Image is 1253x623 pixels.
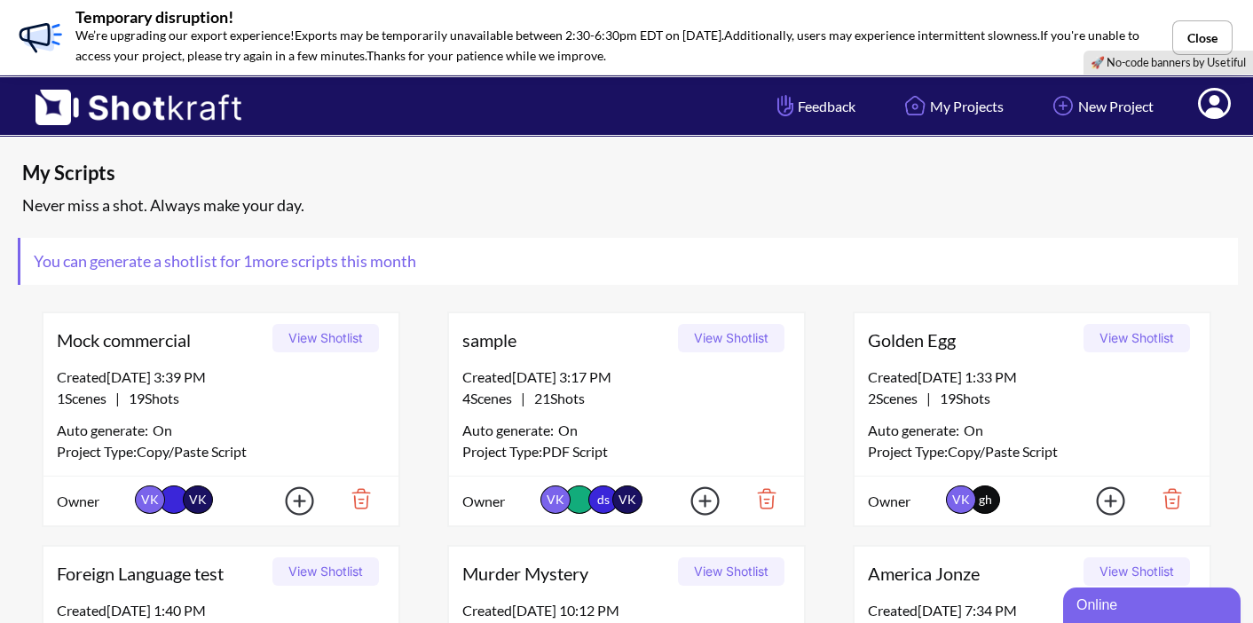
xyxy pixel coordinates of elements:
[558,420,578,441] span: On
[946,485,976,514] span: VK
[724,28,852,43] span: Additionally, users may
[462,491,536,512] span: Owner
[855,28,1040,43] span: experience intermittent slowness.
[57,367,385,388] div: Created [DATE] 3:39 PM
[57,600,385,621] div: Created [DATE] 1:40 PM
[663,481,725,521] img: Add Icon
[75,9,1152,25] p: Temporary disruption!
[773,91,798,121] img: Hand Icon
[868,420,964,441] span: Auto generate:
[1035,83,1167,130] a: New Project
[462,327,672,353] span: sample
[1172,20,1233,55] button: Close
[18,191,1244,220] div: Never miss a shot. Always make your day.
[462,367,791,388] div: Created [DATE] 3:17 PM
[153,420,172,441] span: On
[678,324,784,352] button: View Shotlist
[1091,55,1246,69] a: 🚀 No-code banners by Usetiful
[272,324,379,352] button: View Shotlist
[57,390,115,406] span: 1 Scenes
[868,560,1077,587] span: America Jonze
[57,441,385,462] div: Project Type: Copy/Paste Script
[887,83,1017,130] a: My Projects
[1084,557,1190,586] button: View Shotlist
[931,390,990,406] span: 19 Shots
[979,492,992,507] span: gh
[868,390,926,406] span: 2 Scenes
[868,491,942,512] span: Owner
[75,28,295,43] span: We’re upgrading our export experience!
[462,388,585,409] span: |
[462,390,521,406] span: 4 Scenes
[540,485,571,514] span: VK
[678,557,784,586] button: View Shotlist
[57,560,266,587] span: Foreign Language test
[1063,584,1244,623] iframe: chat widget
[462,600,791,621] div: Created [DATE] 10:12 PM
[868,388,990,409] span: |
[57,388,179,409] span: |
[462,560,672,587] span: Murder Mystery
[773,96,855,116] span: Feedback
[525,390,585,406] span: 21 Shots
[588,485,619,514] span: ds
[183,485,213,514] span: VK
[135,485,165,514] span: VK
[240,251,416,271] span: 1 more scripts this month
[272,557,379,586] button: View Shotlist
[1048,91,1078,121] img: Add Icon
[57,491,130,512] span: Owner
[324,484,385,514] img: Trash Icon
[729,484,791,514] img: Trash Icon
[1135,484,1196,514] img: Trash Icon
[964,420,983,441] span: On
[462,441,791,462] div: Project Type: PDF Script
[57,327,266,353] span: Mock commercial
[868,441,1196,462] div: Project Type: Copy/Paste Script
[868,327,1077,353] span: Golden Egg
[22,160,935,186] span: My Scripts
[257,481,319,521] img: Add Icon
[1068,481,1131,521] img: Add Icon
[868,600,1196,621] div: Created [DATE] 7:34 PM
[13,11,67,64] img: Banner
[462,420,558,441] span: Auto generate:
[295,28,724,43] span: Exports may be temporarily unavailable between 2:30-6:30pm EDT on [DATE].
[57,420,153,441] span: Auto generate:
[20,238,429,285] span: You can generate a shotlist for
[120,390,179,406] span: 19 Shots
[900,91,930,121] img: Home Icon
[1084,324,1190,352] button: View Shotlist
[868,367,1196,388] div: Created [DATE] 1:33 PM
[612,485,642,514] span: VK
[1040,28,1044,43] span: I
[366,48,606,63] span: Thanks for your patience while we improve.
